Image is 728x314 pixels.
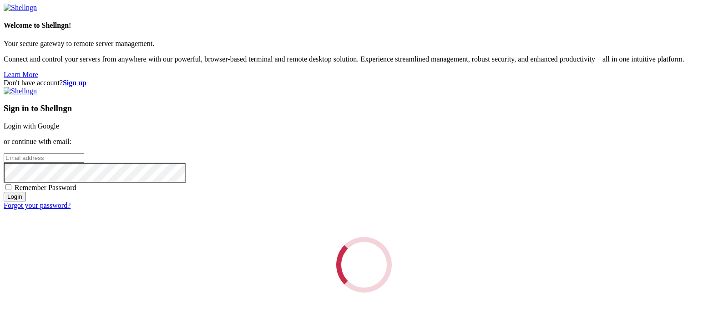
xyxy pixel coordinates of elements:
div: Loading... [329,230,398,299]
img: Shellngn [4,4,37,12]
h3: Sign in to Shellngn [4,103,724,113]
div: Don't have account? [4,79,724,87]
a: Forgot your password? [4,201,71,209]
a: Learn More [4,71,38,78]
h4: Welcome to Shellngn! [4,21,724,30]
a: Sign up [63,79,86,87]
a: Login with Google [4,122,59,130]
p: or continue with email: [4,138,724,146]
p: Your secure gateway to remote server management. [4,40,724,48]
p: Connect and control your servers from anywhere with our powerful, browser-based terminal and remo... [4,55,724,63]
input: Login [4,192,26,201]
input: Email address [4,153,84,163]
input: Remember Password [5,184,11,190]
span: Remember Password [15,184,76,191]
img: Shellngn [4,87,37,95]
